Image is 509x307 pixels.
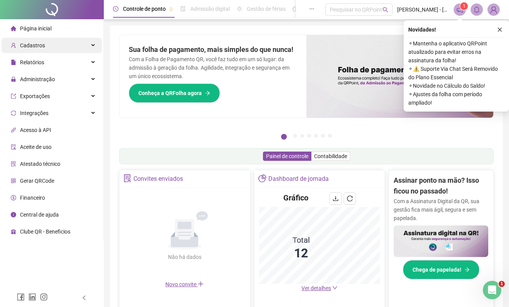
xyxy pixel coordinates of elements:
span: Novidades ! [408,25,436,34]
div: Convites enviados [133,172,183,185]
span: Página inicial [20,25,52,32]
span: export [11,93,16,99]
span: home [11,26,16,31]
span: Central de ajuda [20,212,59,218]
button: 6 [321,134,325,138]
span: sync [11,110,16,116]
span: Acesso à API [20,127,51,133]
span: Contabilidade [314,153,347,159]
span: clock-circle [113,6,118,12]
span: Aceite de uso [20,144,52,150]
span: audit [11,144,16,150]
button: 7 [328,134,332,138]
span: facebook [17,293,25,301]
h2: Assinar ponto na mão? Isso ficou no passado! [394,175,488,197]
span: ellipsis [309,6,314,12]
img: 36959 [488,4,499,15]
span: arrow-right [464,267,470,272]
span: api [11,127,16,133]
button: 1 [281,134,287,140]
span: left [82,295,87,300]
button: Conheça a QRFolha agora [129,83,220,103]
sup: 1 [460,2,468,10]
span: notification [456,6,463,13]
span: Cadastros [20,42,45,48]
span: Clube QR - Beneficios [20,229,70,235]
span: Conheça a QRFolha agora [138,89,202,97]
span: Administração [20,76,55,82]
span: [PERSON_NAME] - [GEOGRAPHIC_DATA] [397,5,449,14]
button: Chega de papelada! [403,260,479,279]
span: search [383,7,388,13]
span: ⚬ Novidade no Cálculo do Saldo! [408,82,504,90]
span: sun [237,6,242,12]
span: down [332,285,338,290]
span: info-circle [11,212,16,217]
span: Integrações [20,110,48,116]
span: pushpin [169,7,173,12]
img: banner%2F02c71560-61a6-44d4-94b9-c8ab97240462.png [394,225,488,257]
span: dashboard [293,6,298,12]
span: 1 [463,3,466,9]
p: Com a Folha de Pagamento QR, você faz tudo em um só lugar: da admissão à geração da folha. Agilid... [129,55,297,80]
span: plus [198,281,204,287]
span: solution [123,174,131,182]
span: dollar [11,195,16,200]
span: 1 [499,281,505,287]
h2: Sua folha de pagamento, mais simples do que nunca! [129,44,297,55]
span: Gestão de férias [247,6,286,12]
span: Admissão digital [190,6,230,12]
span: Chega de papelada! [413,265,461,274]
div: Dashboard de jornada [268,172,329,185]
span: arrow-right [205,90,210,96]
span: bell [473,6,480,13]
span: Relatórios [20,59,44,65]
a: Ver detalhes down [301,285,338,291]
span: ⚬ Mantenha o aplicativo QRPoint atualizado para evitar erros na assinatura da folha! [408,39,504,65]
span: file-done [180,6,186,12]
span: Gerar QRCode [20,178,54,184]
span: Financeiro [20,195,45,201]
span: Controle de ponto [123,6,166,12]
span: Painel de controle [266,153,308,159]
button: 4 [307,134,311,138]
span: solution [11,161,16,167]
span: gift [11,229,16,234]
span: lock [11,77,16,82]
span: linkedin [28,293,36,301]
span: pie-chart [258,174,266,182]
p: Com a Assinatura Digital da QR, sua gestão fica mais ágil, segura e sem papelada. [394,197,488,222]
span: user-add [11,43,16,48]
iframe: Intercom live chat [483,281,501,299]
span: ⚬ ⚠️ Suporte Via Chat Será Removido do Plano Essencial [408,65,504,82]
div: Não há dados [149,253,220,261]
span: reload [347,195,353,202]
span: instagram [40,293,48,301]
span: qrcode [11,178,16,184]
span: ⚬ Ajustes da folha com período ampliado! [408,90,504,107]
span: Ver detalhes [301,285,331,291]
button: 2 [293,134,297,138]
span: file [11,60,16,65]
span: Atestado técnico [20,161,60,167]
span: download [333,195,339,202]
span: Exportações [20,93,50,99]
h4: Gráfico [283,192,308,203]
button: 3 [300,134,304,138]
button: 5 [314,134,318,138]
span: close [497,27,502,32]
span: Novo convite [165,281,204,287]
img: banner%2F8d14a306-6205-4263-8e5b-06e9a85ad873.png [306,35,493,118]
